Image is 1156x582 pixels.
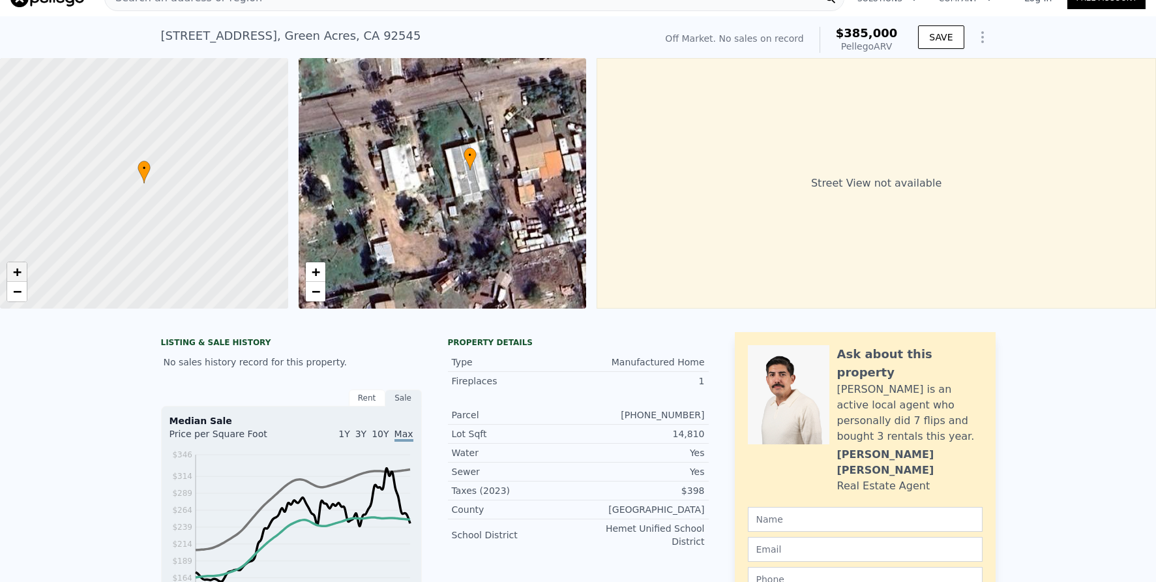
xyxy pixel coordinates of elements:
[464,149,477,161] span: •
[837,345,983,382] div: Ask about this property
[7,262,27,282] a: Zoom in
[172,540,192,549] tspan: $214
[578,522,705,548] div: Hemet Unified School District
[578,503,705,516] div: [GEOGRAPHIC_DATA]
[578,446,705,459] div: Yes
[306,282,325,301] a: Zoom out
[578,375,705,388] div: 1
[138,161,151,183] div: •
[355,429,366,439] span: 3Y
[170,414,413,427] div: Median Sale
[349,390,385,406] div: Rent
[970,24,996,50] button: Show Options
[372,429,389,439] span: 10Y
[172,557,192,566] tspan: $189
[13,283,22,299] span: −
[161,337,422,350] div: LISTING & SALE HISTORY
[452,446,578,459] div: Water
[464,147,477,170] div: •
[452,408,578,421] div: Parcel
[394,429,413,442] span: Max
[578,427,705,440] div: 14,810
[578,408,705,421] div: [PHONE_NUMBER]
[311,264,319,280] span: +
[172,450,192,459] tspan: $346
[172,523,192,532] tspan: $239
[172,472,192,481] tspan: $314
[452,356,578,369] div: Type
[452,427,578,440] div: Lot Sqft
[837,478,930,494] div: Real Estate Agent
[836,40,898,53] div: Pellego ARV
[13,264,22,280] span: +
[452,528,578,542] div: School District
[138,162,151,174] span: •
[385,390,422,406] div: Sale
[172,489,192,498] tspan: $289
[448,337,709,348] div: Property details
[665,32,803,45] div: Off Market. No sales on record
[836,26,898,40] span: $385,000
[597,58,1156,309] div: Street View not available
[161,27,421,45] div: [STREET_ADDRESS] , Green Acres , CA 92545
[306,262,325,282] a: Zoom in
[452,465,578,478] div: Sewer
[170,427,291,448] div: Price per Square Foot
[311,283,319,299] span: −
[837,447,983,478] div: [PERSON_NAME] [PERSON_NAME]
[7,282,27,301] a: Zoom out
[748,537,983,562] input: Email
[338,429,349,439] span: 1Y
[452,375,578,388] div: Fireplaces
[837,382,983,444] div: [PERSON_NAME] is an active local agent who personally did 7 flips and bought 3 rentals this year.
[172,506,192,515] tspan: $264
[748,507,983,532] input: Name
[578,484,705,497] div: $398
[578,356,705,369] div: Manufactured Home
[161,350,422,374] div: No sales history record for this property.
[452,484,578,497] div: Taxes (2023)
[918,25,964,49] button: SAVE
[452,503,578,516] div: County
[578,465,705,478] div: Yes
